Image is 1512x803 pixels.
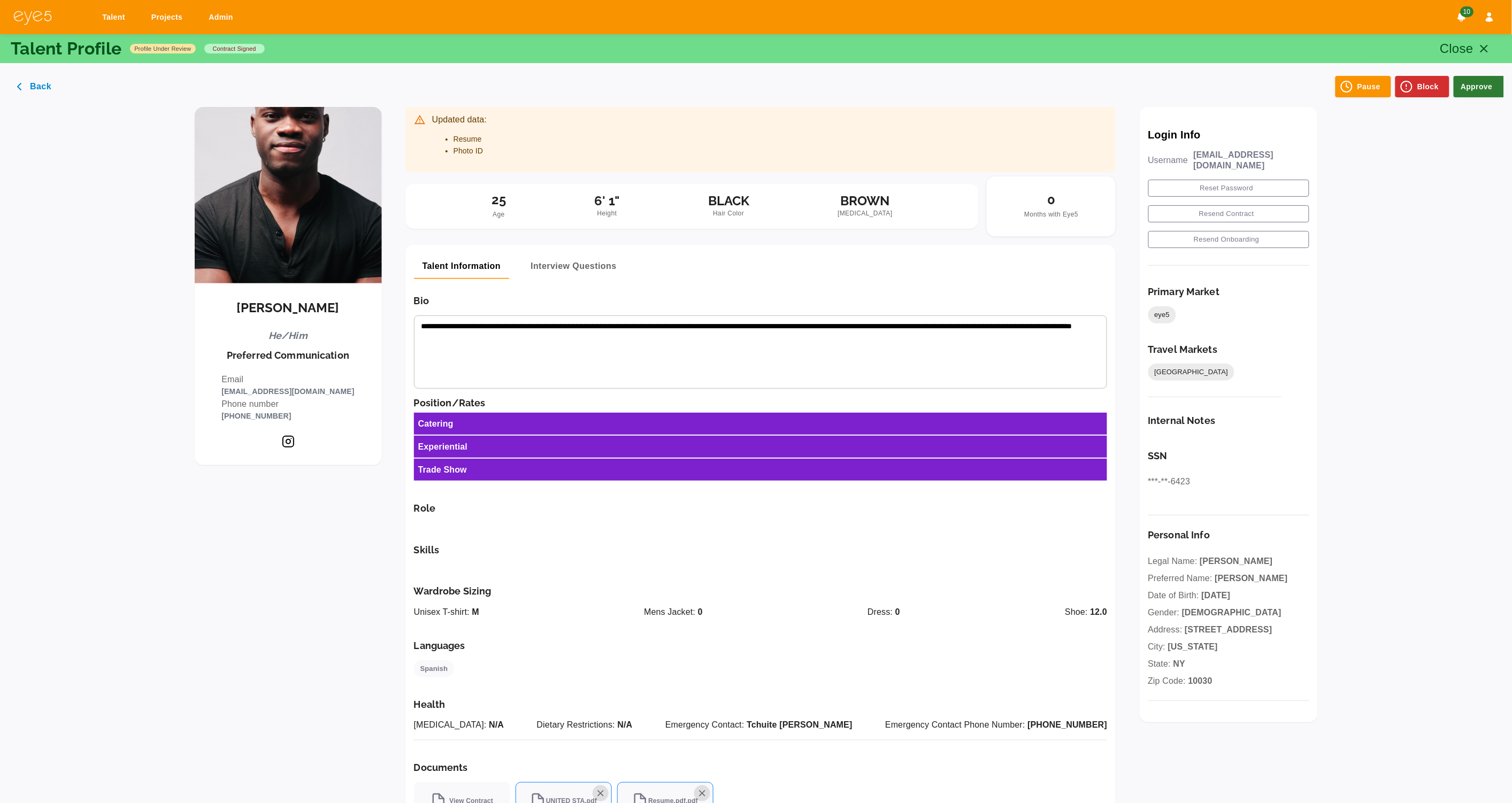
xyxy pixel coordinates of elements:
span: 10 [1460,6,1473,17]
h6: Preferred Communication [227,350,349,361]
h5: 0 [1024,192,1078,208]
button: Notifications [1452,7,1471,27]
span: NY [1173,659,1186,668]
h5: 6' 1" [595,194,620,209]
div: Updated data: [432,113,487,126]
span: Tchuite [PERSON_NAME] [747,720,853,729]
p: Unisex T-shirt: [414,606,479,619]
h6: SSN [1148,450,1309,462]
span: [DATE] [1202,591,1231,600]
span: Months with Eye5 [1024,211,1078,218]
p: Legal Name: [1148,555,1309,568]
p: Preferred Name: [1148,572,1309,585]
p: Shoe: [1065,606,1107,619]
p: Date of Birth: [1148,589,1309,602]
p: Dietary Restrictions: [537,719,633,731]
h6: Bio [414,295,1108,307]
span: [GEOGRAPHIC_DATA] [1148,367,1235,377]
li: Photo ID [454,145,487,157]
span: Height [595,209,620,219]
span: [MEDICAL_DATA] [838,209,893,219]
p: [PHONE_NUMBER] [221,411,354,422]
a: Admin [202,7,244,27]
button: Block [1395,76,1449,97]
li: Resume [454,134,487,145]
p: Email [221,373,354,386]
h6: Role [414,503,1108,514]
span: N/A [618,720,633,729]
button: Pause [1336,76,1391,97]
img: eye5 [13,10,52,25]
span: Profile Under Review [130,44,195,53]
h6: Internal Notes [1148,415,1309,427]
h6: Trade Show [418,463,467,476]
span: [PERSON_NAME] [1200,557,1272,566]
span: [DEMOGRAPHIC_DATA] [1182,608,1281,617]
button: Back [8,76,62,97]
button: Approve [1454,76,1504,97]
h5: 25 [492,192,506,208]
p: Login Info [1148,128,1309,141]
h5: [PERSON_NAME] [237,300,340,316]
button: Interview Questions [522,253,625,279]
button: Talent Information [414,253,510,279]
p: Talent Profile [11,40,121,57]
h6: Wardrobe Sizing [414,585,1108,597]
h6: Skills [414,544,1108,556]
span: 0 [698,607,703,616]
p: Username [1148,155,1188,166]
h6: He/Him [268,330,308,342]
a: Projects [144,7,193,27]
p: [EMAIL_ADDRESS][DOMAIN_NAME] [1194,150,1309,171]
span: [PERSON_NAME] [1215,574,1288,583]
span: contract signed [209,44,260,53]
p: Dress: [868,606,900,619]
span: [STREET_ADDRESS] [1185,625,1272,634]
span: Age [493,211,505,218]
p: State: [1148,658,1309,670]
span: 0 [895,607,900,616]
button: Reset Password [1148,180,1309,197]
p: Emergency Contact Phone Number: [885,719,1107,731]
button: Resend Onboarding [1148,231,1309,248]
p: Close [1440,39,1474,58]
span: [US_STATE] [1168,642,1218,651]
p: Mens Jacket: [644,606,703,619]
h6: Primary Market [1148,286,1220,298]
p: [EMAIL_ADDRESS][DOMAIN_NAME] [221,386,354,398]
span: M [472,607,479,616]
span: N/A [489,720,504,729]
h6: Travel Markets [1148,344,1218,356]
span: Spanish [414,663,455,674]
p: Address: [1148,623,1309,636]
h6: Catering [418,417,454,430]
span: [PHONE_NUMBER] [1028,720,1108,729]
button: Resend Contract [1148,205,1309,222]
h6: Health [414,699,1108,711]
div: Approve changes [1454,76,1504,97]
span: eye5 [1148,310,1177,320]
h6: Personal Info [1148,529,1309,541]
h6: Languages [414,640,1108,652]
h6: Position/Rates [414,397,1108,409]
p: Phone number [221,398,354,411]
p: Emergency Contact: [665,719,853,731]
p: [MEDICAL_DATA]: [414,719,504,731]
span: Hair Color [708,209,749,219]
button: Close [1433,36,1502,61]
p: Zip Code: [1148,675,1309,688]
p: Gender: [1148,606,1309,619]
img: Junior Nguimeya [195,107,382,283]
h5: BLACK [708,194,749,209]
span: 12.0 [1091,607,1108,616]
h5: BROWN [838,194,893,209]
p: City: [1148,640,1309,653]
h6: Experiential [418,440,468,453]
h6: Documents [414,762,1108,774]
span: 10030 [1188,676,1212,685]
a: Talent [95,7,136,27]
